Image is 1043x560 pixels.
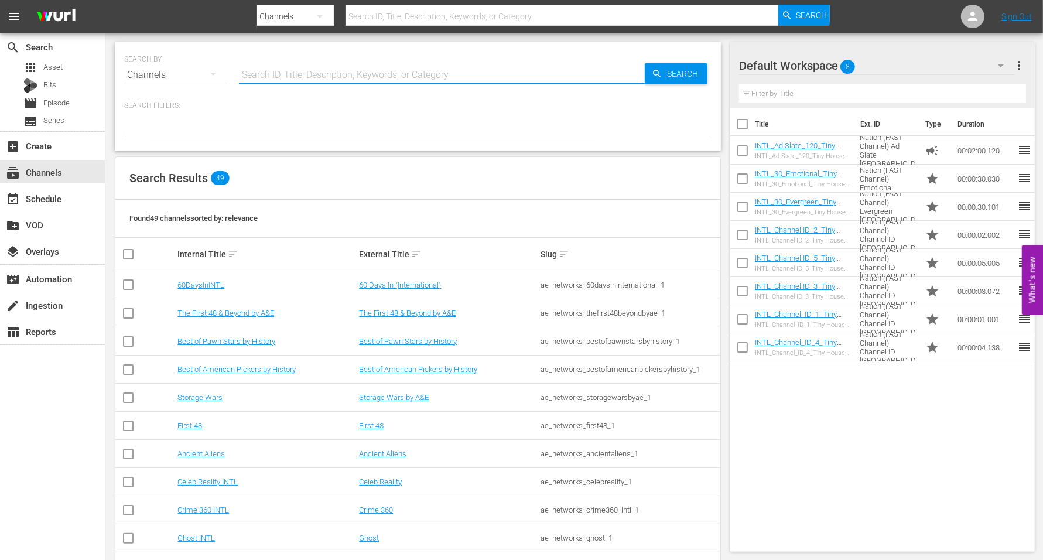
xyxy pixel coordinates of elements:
[359,393,429,402] a: Storage Wars by A&E
[541,421,719,430] div: ae_networks_first48_1
[541,477,719,486] div: ae_networks_celebreality_1
[6,192,20,206] span: Schedule
[177,421,202,430] a: First 48
[23,60,37,74] span: Asset
[755,310,842,327] a: INTL_Channel_ID_1_Tiny House Nation
[6,40,20,54] span: Search
[1017,340,1031,354] span: reorder
[228,249,238,259] span: sort
[211,171,230,185] span: 49
[359,449,406,458] a: Ancient Aliens
[925,228,939,242] span: Promo
[359,247,537,261] div: External Title
[359,337,457,346] a: Best of Pawn Stars by History
[855,249,921,277] td: Tiny House Nation (FAST Channel) Channel ID [GEOGRAPHIC_DATA]
[855,165,921,193] td: Tiny House Nation (FAST Channel) Emotional CANADA
[1017,171,1031,185] span: reorder
[755,180,850,188] div: INTL_30_Emotional_Tiny House Nation_Promo
[855,333,921,361] td: Tiny House Nation (FAST Channel) Channel ID [GEOGRAPHIC_DATA]
[541,309,719,317] div: ae_networks_thefirst48beyondbyae_1
[953,305,1017,333] td: 00:00:01.001
[1017,255,1031,269] span: reorder
[541,247,719,261] div: Slug
[177,309,274,317] a: The First 48 & Beyond by A&E
[6,166,20,180] span: Channels
[925,172,939,186] span: Promo
[129,214,258,223] span: Found 49 channels sorted by: relevance
[541,337,719,346] div: ae_networks_bestofpawnstarsbyhistory_1
[359,365,477,374] a: Best of American Pickers by History
[855,221,921,249] td: Tiny House Nation (FAST Channel) Channel ID [GEOGRAPHIC_DATA]
[953,221,1017,249] td: 00:00:02.002
[177,449,225,458] a: Ancient Aliens
[541,281,719,289] div: ae_networks_60daysininternational_1
[662,63,707,84] span: Search
[855,277,921,305] td: Tiny House Nation (FAST Channel) Channel ID [GEOGRAPHIC_DATA]
[755,197,841,215] a: INTL_30_Evergreen_Tiny House Nation_Promo
[177,477,238,486] a: Celeb Reality INTL
[853,108,919,141] th: Ext. ID
[840,54,855,79] span: 8
[541,365,719,374] div: ae_networks_bestofamericanpickersbyhistory_1
[23,114,37,128] span: Series
[953,277,1017,305] td: 00:00:03.072
[6,272,20,286] span: Automation
[177,365,296,374] a: Best of American Pickers by History
[359,281,441,289] a: 60 Days In (International)
[950,108,1021,141] th: Duration
[778,5,830,26] button: Search
[755,349,850,357] div: INTL_Channel_ID_4_Tiny House Nation
[755,209,850,216] div: INTL_30_Evergreen_Tiny House Nation_Promo
[755,169,842,187] a: INTL_30_Emotional_Tiny House Nation_Promo
[1017,199,1031,213] span: reorder
[755,338,842,356] a: INTL_Channel_ID_4_Tiny House Nation
[6,325,20,339] span: Reports
[177,247,355,261] div: Internal Title
[755,254,840,271] a: INTL_Channel ID_5_Tiny House Nation
[925,144,939,158] span: Ad
[43,97,70,109] span: Episode
[918,108,950,141] th: Type
[411,249,422,259] span: sort
[1017,284,1031,298] span: reorder
[43,62,63,73] span: Asset
[755,321,850,329] div: INTL_Channel_ID_1_Tiny House Nation
[359,421,384,430] a: First 48
[755,282,840,299] a: INTL_Channel ID_3_Tiny House Nation
[755,293,850,301] div: INTL_Channel ID_3_Tiny House Nation
[855,305,921,333] td: Tiny House Nation (FAST Channel) Channel ID [GEOGRAPHIC_DATA]
[1012,52,1026,80] button: more_vert
[6,218,20,233] span: VOD
[43,115,64,127] span: Series
[1017,143,1031,157] span: reorder
[925,200,939,214] span: Promo
[1017,312,1031,326] span: reorder
[755,237,850,244] div: INTL_Channel ID_2_Tiny House Nation
[855,136,921,165] td: Tiny House Nation (FAST Channel) Ad Slate [GEOGRAPHIC_DATA] 120
[23,78,37,93] div: Bits
[28,3,84,30] img: ans4CAIJ8jUAAAAAAAAAAAAAAAAAAAAAAAAgQb4GAAAAAAAAAAAAAAAAAAAAAAAAJMjXAAAAAAAAAAAAAAAAAAAAAAAAgAT5G...
[359,309,456,317] a: The First 48 & Beyond by A&E
[855,193,921,221] td: Tiny House Nation (FAST Channel) Evergreen [GEOGRAPHIC_DATA]
[645,63,707,84] button: Search
[177,534,215,542] a: Ghost INTL
[755,265,850,272] div: INTL_Channel ID_5_Tiny House Nation
[953,165,1017,193] td: 00:00:30.030
[925,312,939,326] span: Promo
[559,249,569,259] span: sort
[23,96,37,110] span: Episode
[359,477,402,486] a: Celeb Reality
[359,534,379,542] a: Ghost
[1022,245,1043,315] button: Open Feedback Widget
[755,226,840,243] a: INTL_Channel ID_2_Tiny House Nation
[43,79,56,91] span: Bits
[177,506,229,514] a: Crime 360 INTL
[925,256,939,270] span: Promo
[7,9,21,23] span: menu
[925,340,939,354] span: Promo
[953,249,1017,277] td: 00:00:05.005
[541,449,719,458] div: ae_networks_ancientaliens_1
[755,141,840,159] a: INTL_Ad Slate_120_Tiny House Nation
[541,534,719,542] div: ae_networks_ghost_1
[755,108,853,141] th: Title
